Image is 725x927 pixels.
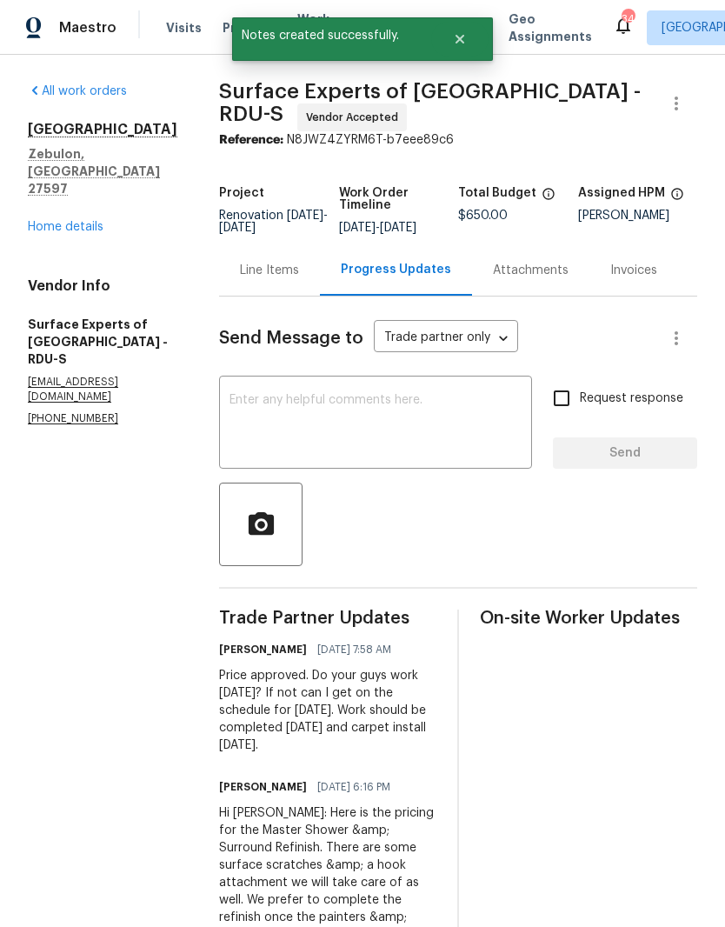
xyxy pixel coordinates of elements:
div: Price approved. Do your guys work [DATE]? If not can I get on the schedule for [DATE]. Work shoul... [219,667,436,754]
span: [DATE] [339,222,376,234]
div: Trade partner only [374,324,518,353]
span: Notes created successfully. [232,17,431,54]
div: 34 [622,10,634,28]
h5: Assigned HPM [578,187,665,199]
div: Attachments [493,262,569,279]
h5: Work Order Timeline [339,187,459,211]
span: The total cost of line items that have been proposed by Opendoor. This sum includes line items th... [542,187,555,210]
span: Projects [223,19,276,37]
h6: [PERSON_NAME] [219,778,307,796]
span: - [339,222,416,234]
div: Progress Updates [341,261,451,278]
span: Send Message to [219,330,363,347]
span: [DATE] [287,210,323,222]
span: On-site Worker Updates [480,610,697,627]
h5: Surface Experts of [GEOGRAPHIC_DATA] - RDU-S [28,316,177,368]
span: [DATE] [380,222,416,234]
span: [DATE] 6:16 PM [317,778,390,796]
div: [PERSON_NAME] [578,210,698,222]
span: Maestro [59,19,116,37]
span: Work Orders [297,10,342,45]
span: The hpm assigned to this work order. [670,187,684,210]
a: All work orders [28,85,127,97]
div: Line Items [240,262,299,279]
h4: Vendor Info [28,277,177,295]
button: Close [431,22,489,57]
span: - [219,210,328,234]
h6: [PERSON_NAME] [219,641,307,658]
div: Invoices [610,262,657,279]
span: $650.00 [458,210,508,222]
span: [DATE] [219,222,256,234]
span: Surface Experts of [GEOGRAPHIC_DATA] - RDU-S [219,81,641,124]
span: Trade Partner Updates [219,610,436,627]
span: Visits [166,19,202,37]
span: Renovation [219,210,328,234]
h5: Total Budget [458,187,536,199]
span: Request response [580,390,683,408]
a: Home details [28,221,103,233]
span: Vendor Accepted [306,109,405,126]
b: Reference: [219,134,283,146]
span: [DATE] 7:58 AM [317,641,391,658]
h5: Project [219,187,264,199]
span: Geo Assignments [509,10,592,45]
div: N8JWZ4ZYRM6T-b7eee89c6 [219,131,697,149]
